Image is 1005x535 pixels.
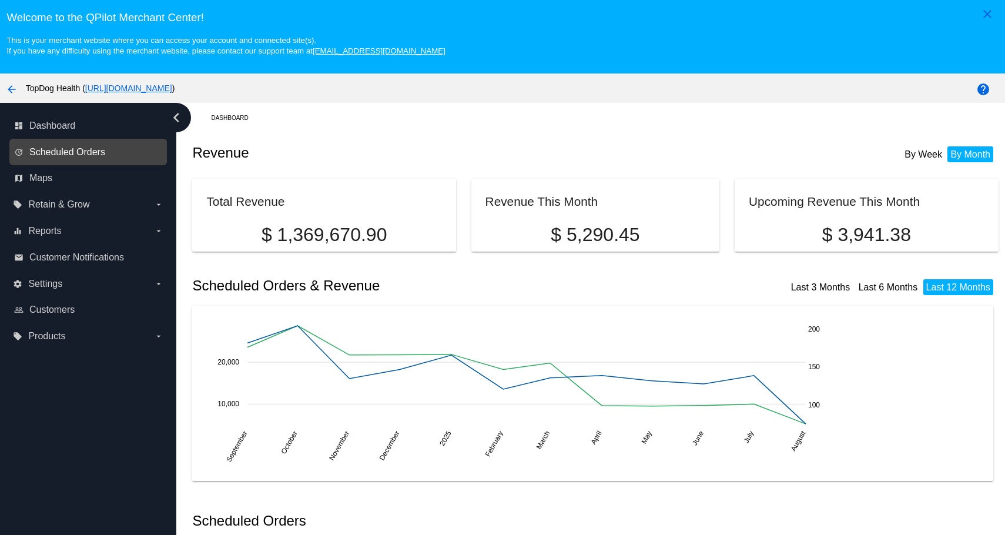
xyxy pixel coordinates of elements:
text: October [280,430,299,456]
a: email Customer Notifications [14,248,163,267]
small: This is your merchant website where you can access your account and connected site(s). If you hav... [6,36,445,55]
h3: Welcome to the QPilot Merchant Center! [6,11,998,24]
span: Reports [28,226,61,236]
text: February [484,430,505,459]
a: Last 6 Months [859,282,918,292]
i: map [14,173,24,183]
text: 200 [808,325,820,333]
text: 10,000 [218,400,240,408]
i: settings [13,279,22,289]
a: [EMAIL_ADDRESS][DOMAIN_NAME] [313,46,445,55]
h2: Revenue This Month [485,195,598,208]
span: Customers [29,305,75,315]
text: June [691,429,705,447]
h2: Total Revenue [206,195,284,208]
text: March [535,430,552,451]
span: Settings [28,279,62,289]
a: update Scheduled Orders [14,143,163,162]
p: $ 3,941.38 [749,224,984,246]
h2: Scheduled Orders [192,513,595,529]
mat-icon: arrow_back [5,82,19,96]
a: people_outline Customers [14,300,163,319]
li: By Week [902,146,945,162]
text: December [378,430,401,462]
a: Last 12 Months [926,282,990,292]
span: Scheduled Orders [29,147,105,158]
li: By Month [947,146,993,162]
span: Retain & Grow [28,199,89,210]
text: September [225,430,249,464]
a: Last 3 Months [791,282,850,292]
text: August [789,429,808,453]
text: 150 [808,363,820,372]
i: arrow_drop_down [154,226,163,236]
i: equalizer [13,226,22,236]
p: $ 1,369,670.90 [206,224,441,246]
i: people_outline [14,305,24,315]
i: local_offer [13,200,22,209]
p: $ 5,290.45 [485,224,706,246]
a: map Maps [14,169,163,188]
i: chevron_left [167,108,186,127]
text: 2025 [438,429,454,447]
span: TopDog Health ( ) [26,83,175,93]
i: dashboard [14,121,24,131]
mat-icon: close [980,7,994,21]
a: [URL][DOMAIN_NAME] [85,83,172,93]
text: 20,000 [218,358,240,366]
mat-icon: help [976,82,990,96]
h2: Upcoming Revenue This Month [749,195,920,208]
text: July [742,430,756,444]
i: arrow_drop_down [154,200,163,209]
h2: Scheduled Orders & Revenue [192,277,595,294]
i: local_offer [13,332,22,341]
span: Maps [29,173,52,183]
text: April [589,430,604,446]
i: email [14,253,24,262]
text: May [640,430,654,446]
i: arrow_drop_down [154,279,163,289]
i: update [14,148,24,157]
a: dashboard Dashboard [14,116,163,135]
text: 100 [808,401,820,409]
span: Dashboard [29,121,75,131]
i: arrow_drop_down [154,332,163,341]
span: Customer Notifications [29,252,124,263]
h2: Revenue [192,145,595,161]
a: Dashboard [211,109,259,127]
span: Products [28,331,65,342]
text: November [328,430,351,462]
